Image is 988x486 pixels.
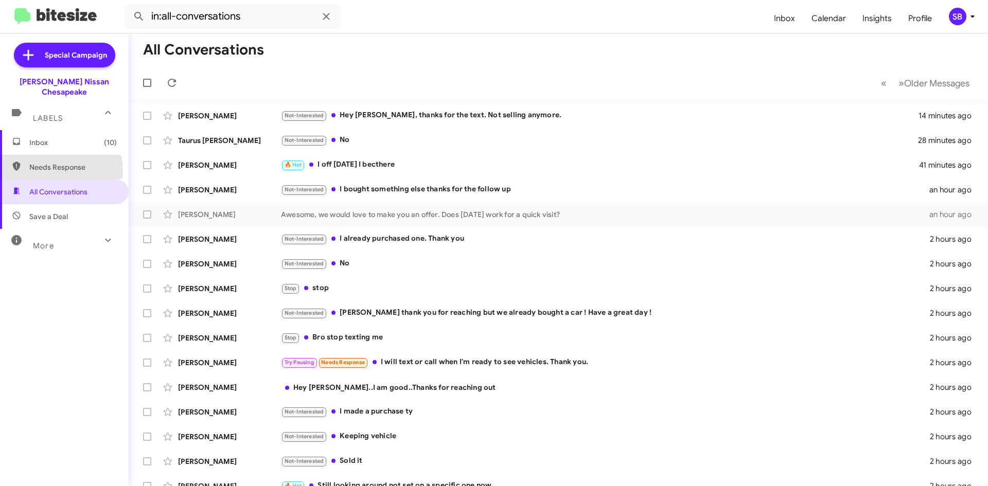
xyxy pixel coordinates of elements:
[178,135,281,146] div: Taurus [PERSON_NAME]
[178,407,281,417] div: [PERSON_NAME]
[178,333,281,343] div: [PERSON_NAME]
[29,187,87,197] span: All Conversations
[178,111,281,121] div: [PERSON_NAME]
[930,333,980,343] div: 2 hours ago
[854,4,900,33] a: Insights
[178,283,281,294] div: [PERSON_NAME]
[929,209,980,220] div: an hour ago
[178,234,281,244] div: [PERSON_NAME]
[178,456,281,466] div: [PERSON_NAME]
[919,160,980,170] div: 41 minutes ago
[281,430,930,442] div: Keeping vehicle
[930,456,980,466] div: 2 hours ago
[281,159,919,171] div: I off [DATE] I becthere
[281,258,930,269] div: No
[918,135,980,146] div: 28 minutes ago
[281,332,930,344] div: Bro stop texting me
[285,334,297,341] span: Stop
[281,356,930,368] div: I will text or call when I'm ready to see vehicles. Thank you.
[178,160,281,170] div: [PERSON_NAME]
[881,77,887,89] span: «
[285,236,324,242] span: Not-Interested
[281,233,930,245] div: I already purchased one. Thank you
[281,184,929,195] div: I bought something else thanks for the follow up
[33,241,54,250] span: More
[143,42,264,58] h1: All Conversations
[930,259,980,269] div: 2 hours ago
[919,111,980,121] div: 14 minutes ago
[178,259,281,269] div: [PERSON_NAME]
[125,4,341,29] input: Search
[104,137,117,148] span: (10)
[14,43,115,67] a: Special Campaign
[904,78,969,89] span: Older Messages
[900,4,940,33] a: Profile
[178,185,281,195] div: [PERSON_NAME]
[766,4,803,33] a: Inbox
[930,283,980,294] div: 2 hours ago
[285,137,324,143] span: Not-Interested
[281,110,919,121] div: Hey [PERSON_NAME], thanks for the text. Not selling anymore.
[281,455,930,467] div: Sold it
[29,162,117,172] span: Needs Response
[940,8,977,25] button: SB
[281,382,930,392] div: Hey [PERSON_NAME]..I am good..Thanks for reaching out
[930,308,980,318] div: 2 hours ago
[930,407,980,417] div: 2 hours ago
[285,285,297,292] span: Stop
[930,431,980,442] div: 2 hours ago
[285,112,324,119] span: Not-Interested
[898,77,904,89] span: »
[929,185,980,195] div: an hour ago
[45,50,107,60] span: Special Campaign
[178,209,281,220] div: [PERSON_NAME]
[281,406,930,418] div: I made a purchase ty
[892,73,976,94] button: Next
[281,282,930,294] div: stop
[930,234,980,244] div: 2 hours ago
[285,433,324,440] span: Not-Interested
[178,308,281,318] div: [PERSON_NAME]
[285,359,314,366] span: Try Pausing
[285,186,324,193] span: Not-Interested
[803,4,854,33] a: Calendar
[33,114,63,123] span: Labels
[875,73,976,94] nav: Page navigation example
[285,458,324,464] span: Not-Interested
[949,8,966,25] div: SB
[930,357,980,368] div: 2 hours ago
[285,260,324,267] span: Not-Interested
[178,382,281,392] div: [PERSON_NAME]
[285,161,302,168] span: 🔥 Hot
[178,431,281,442] div: [PERSON_NAME]
[285,408,324,415] span: Not-Interested
[281,307,930,319] div: [PERSON_NAME] thank you for reaching but we already bought a car ! Have a great day !
[29,137,117,148] span: Inbox
[178,357,281,368] div: [PERSON_NAME]
[29,211,68,222] span: Save a Deal
[285,310,324,316] span: Not-Interested
[875,73,893,94] button: Previous
[930,382,980,392] div: 2 hours ago
[321,359,365,366] span: Needs Response
[281,134,918,146] div: No
[281,209,929,220] div: Awesome, we would love to make you an offer. Does [DATE] work for a quick visit?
